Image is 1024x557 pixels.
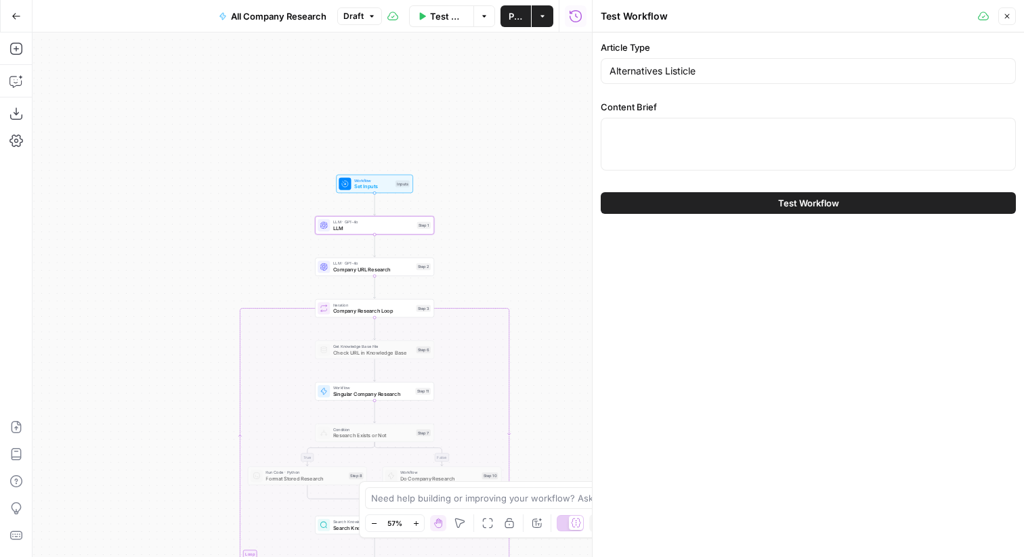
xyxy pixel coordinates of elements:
div: Step 11 [415,388,431,395]
span: Workflow [400,469,479,475]
span: 57% [387,518,402,529]
button: All Company Research [211,5,335,27]
span: Company URL Research [333,266,413,273]
g: Edge from step_11 to step_7 [373,401,375,423]
div: Search Knowledge BaseSearch Knowledge BaseStep 12 [315,516,434,534]
g: Edge from step_3 to step_6 [373,317,375,340]
button: Publish [500,5,532,27]
span: Set Inputs [354,183,392,190]
g: Edge from step_7 to step_10 [375,442,443,466]
div: Step 10 [482,472,498,479]
span: LLM · GPT-4o [333,219,414,225]
div: LoopIterationCompany Research LoopStep 3 [315,299,434,317]
span: Company Research Loop [333,307,413,315]
div: LLM · GPT-4oCompany URL ResearchStep 2 [315,258,434,276]
g: Edge from step_7 to step_8 [306,442,375,466]
span: Research Exists or Not [333,432,413,439]
div: WorkflowSet InputsInputs [315,175,434,193]
span: Search Knowledge Base [333,518,412,525]
span: Get Knowledge Base File [333,343,413,349]
button: Test Workflow [601,192,1016,214]
div: Run Code · PythonFormat Stored ResearchStep 8 [248,466,367,485]
span: Test Workflow [778,196,839,210]
div: LLM · GPT-4oLLMStep 1 [315,216,434,234]
div: Inputs [396,180,410,187]
span: Singular Company Research [333,390,412,397]
span: LLM · GPT-4o [333,261,413,267]
div: Step 8 [349,472,364,479]
span: Workflow [333,385,412,391]
label: Article Type [601,41,1016,54]
span: Draft [343,10,364,22]
span: Workflow [354,177,392,183]
div: Step 1 [417,222,431,229]
g: Edge from step_6 to step_11 [373,359,375,381]
span: Do Company Research [400,474,479,482]
button: Draft [337,7,382,25]
button: Test Workflow [409,5,473,27]
g: Edge from step_8 to step_7-conditional-end [307,485,375,503]
div: WorkflowSingular Company ResearchStep 11 [315,382,434,401]
label: Content Brief [601,100,1016,114]
div: Step 2 [416,263,431,270]
span: Test Workflow [430,9,465,23]
span: Iteration [333,302,413,308]
div: Step 7 [416,429,431,436]
span: Check URL in Knowledge Base [333,349,413,356]
span: Format Stored Research [265,474,345,482]
g: Edge from step_1 to step_2 [373,235,375,257]
span: All Company Research [231,9,326,23]
span: Condition [333,426,413,432]
g: Edge from step_2 to step_3 [373,276,375,298]
div: Get Knowledge Base FileCheck URL in Knowledge BaseStep 6 [315,340,434,359]
span: Run Code · Python [265,469,345,475]
div: Step 3 [416,305,431,311]
span: LLM [333,224,414,231]
span: Search Knowledge Base [333,524,412,531]
div: WorkflowDo Company ResearchStep 10 [382,466,501,485]
div: Step 6 [416,347,431,353]
div: ConditionResearch Exists or NotStep 7 [315,424,434,442]
span: Publish [509,9,524,23]
g: Edge from start to step_1 [373,193,375,215]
